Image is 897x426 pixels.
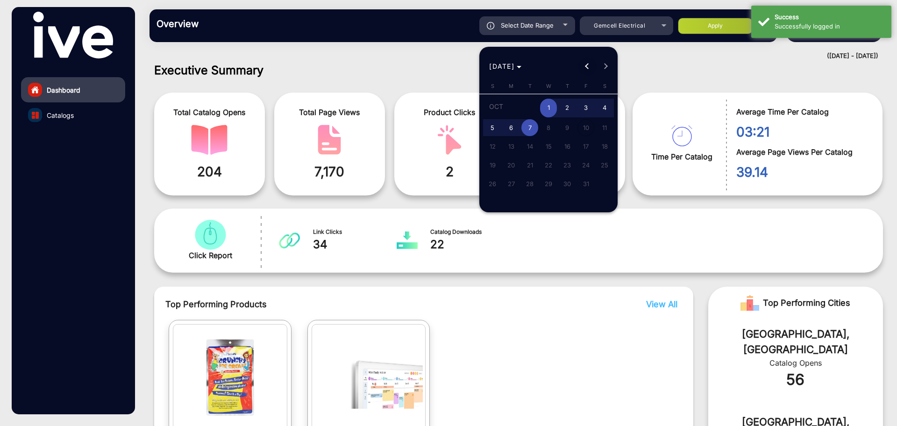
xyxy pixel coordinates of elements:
span: 29 [540,175,557,192]
span: 14 [521,138,538,155]
button: October 23, 2025 [558,156,577,174]
button: October 15, 2025 [539,137,558,156]
button: October 30, 2025 [558,174,577,193]
button: October 7, 2025 [520,118,539,137]
div: Successfully logged in [775,22,884,31]
span: 10 [577,119,594,136]
span: S [603,83,606,89]
button: October 14, 2025 [520,137,539,156]
button: October 18, 2025 [595,137,614,156]
span: [DATE] [489,62,514,70]
span: 24 [577,157,594,173]
button: October 3, 2025 [577,97,595,118]
span: 7 [521,119,538,136]
span: 8 [540,119,557,136]
span: 12 [484,138,501,155]
button: October 24, 2025 [577,156,595,174]
button: October 13, 2025 [502,137,520,156]
button: October 16, 2025 [558,137,577,156]
button: October 28, 2025 [520,174,539,193]
button: October 25, 2025 [595,156,614,174]
button: October 29, 2025 [539,174,558,193]
button: October 1, 2025 [539,97,558,118]
button: October 20, 2025 [502,156,520,174]
span: 27 [503,175,520,192]
button: October 17, 2025 [577,137,595,156]
button: October 22, 2025 [539,156,558,174]
div: Success [775,13,884,22]
span: 11 [596,119,613,136]
span: 31 [577,175,594,192]
span: 22 [540,157,557,173]
span: 6 [503,119,520,136]
span: T [566,83,569,89]
button: October 6, 2025 [502,118,520,137]
span: 23 [559,157,576,173]
button: October 12, 2025 [483,137,502,156]
span: 26 [484,175,501,192]
span: S [491,83,494,89]
button: October 31, 2025 [577,174,595,193]
span: 2 [559,99,576,118]
button: October 9, 2025 [558,118,577,137]
span: 20 [503,157,520,173]
span: F [584,83,588,89]
span: 25 [596,157,613,173]
button: October 21, 2025 [520,156,539,174]
span: 21 [521,157,538,173]
span: 4 [596,99,613,118]
span: 15 [540,138,557,155]
button: October 27, 2025 [502,174,520,193]
span: 17 [577,138,594,155]
button: Previous month [578,57,597,76]
span: W [546,83,551,89]
span: 5 [484,119,501,136]
button: Choose month and year [485,58,525,75]
button: October 11, 2025 [595,118,614,137]
span: M [509,83,513,89]
span: 18 [596,138,613,155]
span: 28 [521,175,538,192]
button: October 10, 2025 [577,118,595,137]
span: 9 [559,119,576,136]
span: 3 [577,99,594,118]
td: OCT [483,97,539,118]
span: 19 [484,157,501,173]
span: 1 [540,99,557,118]
button: October 8, 2025 [539,118,558,137]
span: 16 [559,138,576,155]
button: October 4, 2025 [595,97,614,118]
span: 13 [503,138,520,155]
button: October 5, 2025 [483,118,502,137]
button: October 19, 2025 [483,156,502,174]
span: 30 [559,175,576,192]
button: October 2, 2025 [558,97,577,118]
span: T [528,83,532,89]
button: October 26, 2025 [483,174,502,193]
